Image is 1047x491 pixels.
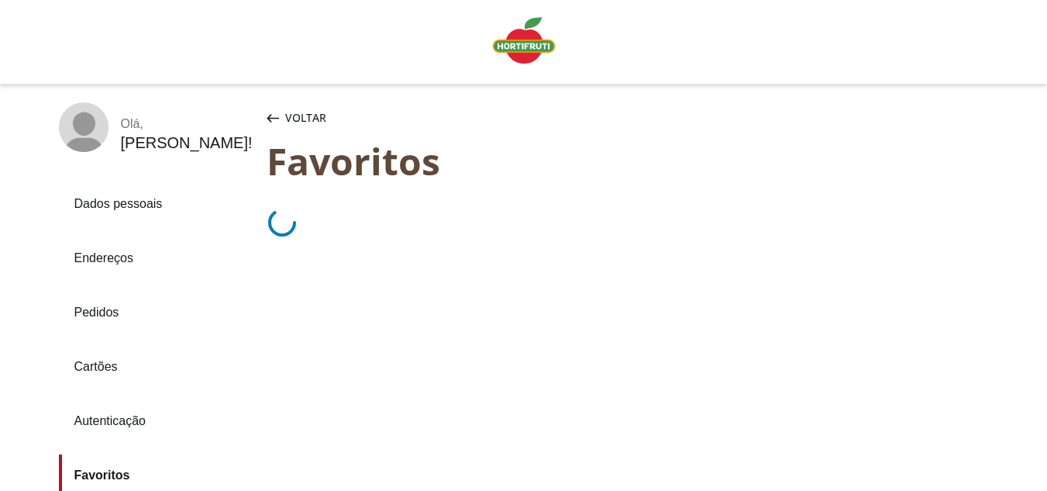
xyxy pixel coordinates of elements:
a: Pedidos [59,292,254,334]
a: Dados pessoais [59,183,254,225]
a: Endereços [59,237,254,279]
div: [PERSON_NAME] ! [121,134,253,152]
div: Favoritos [267,140,989,182]
div: Olá , [121,117,253,131]
a: Cartões [59,346,254,388]
span: Voltar [285,110,326,126]
a: Logo [487,11,561,73]
button: Voltar [263,102,329,133]
a: Autenticação [59,400,254,442]
img: Logo [493,17,555,64]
